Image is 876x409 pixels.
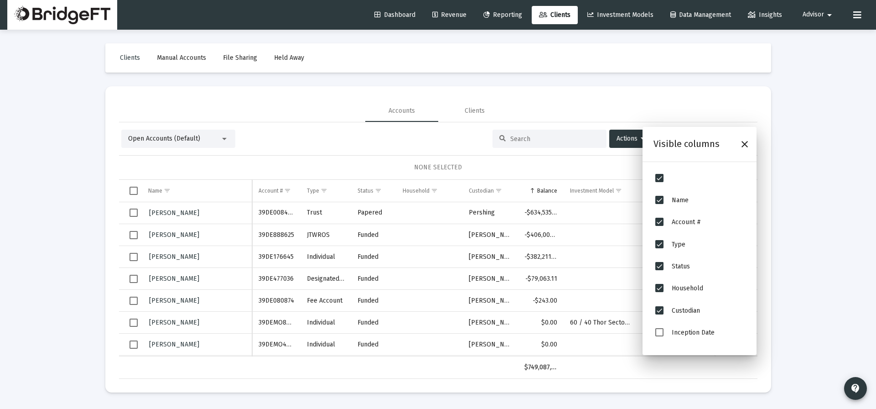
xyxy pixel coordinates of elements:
div: Status [358,187,373,194]
div: Papered [358,208,390,217]
span: Held Away [274,54,304,62]
td: $0.00 [518,356,564,378]
span: [PERSON_NAME] [149,231,199,239]
img: Dashboard [14,6,110,24]
td: -$382,211.97 [518,246,564,268]
td: Column Account # [252,180,301,202]
div: Funded [358,318,390,327]
td: Individual [301,312,351,334]
span: Show filter options for column 'Investment Model' [615,187,622,194]
a: Clients [532,6,578,24]
div: Investment Model [570,187,614,194]
td: -$243.00 [518,290,564,312]
td: 939511130 [252,356,301,378]
span: [PERSON_NAME] [149,319,199,326]
a: [PERSON_NAME] [148,316,200,329]
a: [PERSON_NAME] [148,206,200,220]
div: Funded [358,274,390,283]
td: SBX-F39 [636,268,695,290]
td: Trust [301,202,351,224]
td: -$79,063.11 [518,268,564,290]
td: 39DEMO83334 [252,312,301,334]
td: Fee Account [301,290,351,312]
div: Funded [358,296,390,305]
span: Type [672,241,685,248]
td: SBX-F39 [636,246,695,268]
td: Column Custodian [462,180,518,202]
td: SBX-F39 [636,224,695,246]
div: Funded [358,252,390,262]
li: Name [653,189,746,211]
td: Column Household [396,180,462,202]
a: Manual Accounts [150,49,213,67]
td: 39DEMO45249 [252,334,301,356]
a: Reporting [476,6,529,24]
div: Close [736,136,753,152]
span: Show filter options for column 'Name' [164,187,171,194]
a: Clients [113,49,147,67]
div: Data grid [119,180,757,379]
td: Column Type [301,180,351,202]
td: Individual [301,334,351,356]
span: [PERSON_NAME] [149,275,199,283]
li: Household [653,278,746,299]
td: 39DE080874 [252,290,301,312]
a: Investment Models [580,6,661,24]
span: Show filter options for column 'Custodian' [495,187,502,194]
span: [PERSON_NAME] [149,253,199,261]
td: SBX-F39 [636,334,695,356]
td: -$634,535.08 [518,202,564,224]
div: Accounts [389,106,415,115]
div: Column Chooser [643,127,757,355]
span: Actions [617,135,645,142]
td: [PERSON_NAME] [462,246,518,268]
td: AH5 [636,356,695,378]
td: Column Balance [518,180,564,202]
a: File Sharing [216,49,264,67]
div: Select row [130,297,138,305]
td: [PERSON_NAME] [462,224,518,246]
td: [PERSON_NAME] [462,290,518,312]
span: [PERSON_NAME] [149,297,199,304]
input: Search [510,135,600,143]
div: Type [307,187,319,194]
div: Name [148,187,162,194]
td: Column Name [142,180,252,202]
td: Column Advisor Code [636,180,695,202]
span: Data Management [670,11,731,19]
td: [PERSON_NAME] [462,312,518,334]
div: Select row [130,209,138,217]
td: [PERSON_NAME] [462,334,518,356]
span: Advisor [803,11,824,19]
td: 39DE176645 [252,246,301,268]
a: [PERSON_NAME] [148,294,200,307]
span: Dashboard [374,11,415,19]
span: Name [672,196,689,204]
li: Account # [653,211,746,233]
div: Select row [130,319,138,327]
td: S&P 500 [695,356,757,378]
span: Show filter options for column 'Status' [375,187,382,194]
td: TD Ameritrade [462,356,518,378]
span: Clients [120,54,140,62]
td: 39DE888625 [252,224,301,246]
div: Funded [358,340,390,349]
td: Designated Bene Plan [301,268,351,290]
span: Show filter options for column 'Type' [321,187,327,194]
li: Billing Start Date [653,344,746,366]
mat-icon: arrow_drop_down [824,6,835,24]
td: 39DE0084059 [252,202,301,224]
span: Revenue [432,11,467,19]
li: Status [653,256,746,278]
div: Balance [537,187,557,194]
div: Select all [130,187,138,195]
span: Show filter options for column 'Household' [431,187,438,194]
div: Visible columns [653,138,720,150]
button: Actions [609,130,652,148]
td: Corporation [301,356,351,378]
a: Revenue [425,6,474,24]
td: Pershing [462,202,518,224]
span: [PERSON_NAME] [149,209,199,217]
div: Household [403,187,430,194]
a: Insights [741,6,789,24]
